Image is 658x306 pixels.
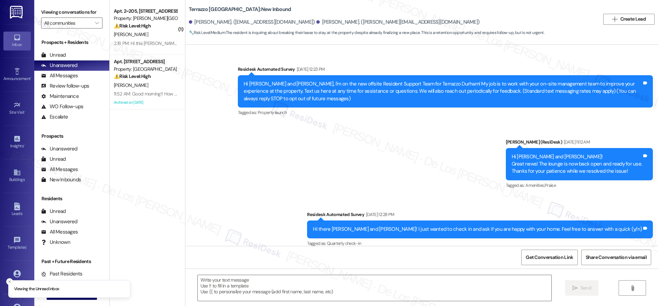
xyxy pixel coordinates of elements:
span: [PERSON_NAME] [114,31,148,37]
div: [DATE] 11:12 AM [562,138,590,146]
div: [PERSON_NAME]. ([EMAIL_ADDRESS][DOMAIN_NAME]) [189,19,315,26]
i:  [572,285,577,291]
a: Site Visit • [3,99,31,118]
div: 2:18 PM: Hi this [PERSON_NAME] from #2 apt 205 I was on vacation came back [DATE] and I saw 👀 my ... [114,40,514,46]
div: 11:52 AM: Good morning!! How are you? Thank you very much [114,91,235,97]
div: Residesk Automated Survey [307,211,653,220]
a: Inbox [3,32,31,50]
div: [DATE] 12:23 PM [295,66,325,73]
div: Property: [GEOGRAPHIC_DATA] [114,66,177,73]
div: [DATE] 12:28 PM [364,211,394,218]
div: [PERSON_NAME] (ResiDesk) [506,138,653,148]
button: Share Conversation via email [581,250,651,265]
span: • [31,75,32,80]
p: Viewing the Unread inbox [14,286,59,292]
div: Tagged as: [307,238,653,248]
span: Praise [545,182,556,188]
button: Send [565,280,598,296]
span: Send [581,284,591,292]
i:  [630,285,635,291]
button: Close toast [6,278,13,285]
span: [PERSON_NAME] [114,82,148,88]
div: Unanswered [41,62,77,69]
div: All Messages [41,166,78,173]
strong: 🔧 Risk Level: Medium [189,30,225,35]
label: Viewing conversations for [41,7,102,18]
div: Unread [41,156,66,163]
strong: ⚠️ Risk Level: High [114,73,151,79]
img: ResiDesk Logo [10,6,24,19]
div: Apt. [STREET_ADDRESS] [114,58,177,65]
div: Unread [41,208,66,215]
b: Terrazzo [GEOGRAPHIC_DATA]: New Inbound [189,6,291,13]
span: • [25,109,26,114]
div: [PERSON_NAME]. ([PERSON_NAME][EMAIL_ADDRESS][DOMAIN_NAME]) [316,19,479,26]
div: Unread [41,52,66,59]
div: Past + Future Residents [34,258,109,265]
span: : The resident is inquiring about breaking their lease to stay at the property despite already fi... [189,29,544,36]
div: Maintenance [41,93,79,100]
div: Unknown [41,239,70,246]
div: New Inbounds [41,176,81,183]
div: Prospects + Residents [34,39,109,46]
span: Share Conversation via email [586,254,647,261]
div: Apt. 2~205, [STREET_ADDRESS] [114,8,177,15]
span: Amenities , [525,182,545,188]
input: All communities [44,18,92,29]
span: • [26,244,27,249]
div: Archived on [DATE] [113,98,178,107]
span: Quarterly check-in [327,240,361,246]
div: Review follow-ups [41,82,89,90]
span: • [24,143,25,147]
div: Residesk Automated Survey [238,66,653,75]
i:  [95,20,99,26]
a: Buildings [3,167,31,185]
span: Create Lead [620,15,646,23]
strong: ⚠️ Risk Level: High [114,23,151,29]
button: Create Lead [603,14,655,25]
a: Leads [3,201,31,219]
div: Past Residents [41,270,83,277]
i:  [612,16,617,22]
div: Residents [34,195,109,202]
span: Property launch [258,110,287,115]
div: WO Follow-ups [41,103,83,110]
button: Get Conversation Link [521,250,577,265]
div: All Messages [41,228,78,236]
a: Insights • [3,133,31,151]
div: Hi [PERSON_NAME] and [PERSON_NAME]! Great news! The lounge is now back open and ready for use. Th... [512,153,642,175]
div: Property: [PERSON_NAME][GEOGRAPHIC_DATA] Apartments [114,15,177,22]
div: Unanswered [41,145,77,152]
div: Escalate [41,113,68,121]
a: Templates • [3,234,31,253]
div: Prospects [34,133,109,140]
span: Get Conversation Link [526,254,573,261]
div: Tagged as: [506,180,653,190]
a: Account [3,268,31,286]
div: Unanswered [41,218,77,225]
div: All Messages [41,72,78,79]
div: Tagged as: [238,107,653,117]
div: Hi there [PERSON_NAME] and [PERSON_NAME]! I just wanted to check in and ask if you are happy with... [313,226,642,233]
div: Hi [PERSON_NAME] and [PERSON_NAME], I'm on the new offsite Resident Support Team for Terrazzo Dur... [244,80,642,102]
